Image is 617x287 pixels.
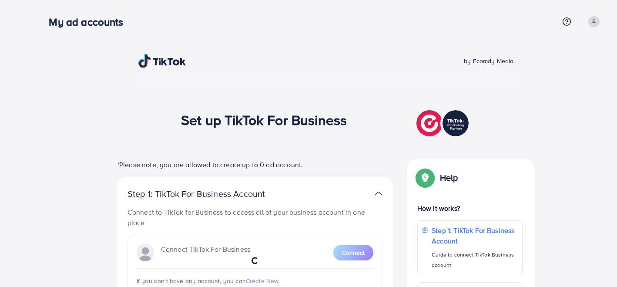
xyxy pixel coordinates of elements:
[464,57,513,65] span: by Ecomdy Media
[417,170,433,186] img: Popup guide
[432,225,518,246] p: Step 1: TikTok For Business Account
[127,189,293,199] p: Step 1: TikTok For Business Account
[181,111,347,128] h1: Set up TikTok For Business
[416,108,471,138] img: TikTok partner
[117,159,393,170] p: *Please note, you are allowed to create up to 0 ad account.
[375,187,382,200] img: TikTok partner
[417,203,523,213] p: How it works?
[432,250,518,270] p: Guide to connect TikTok Business account
[49,16,130,28] h3: My ad accounts
[138,54,186,68] img: TikTok
[440,172,458,183] p: Help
